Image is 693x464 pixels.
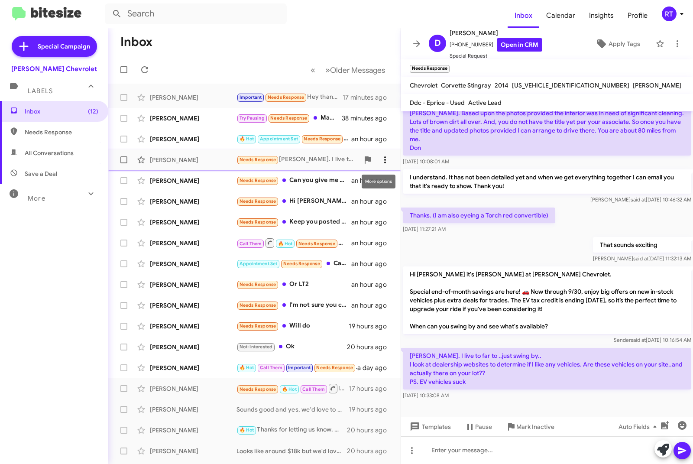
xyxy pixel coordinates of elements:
[403,208,555,223] p: Thanks. (I am also eyeing a Torch red convertible)
[468,99,502,107] span: Active Lead
[633,255,648,262] span: said at
[434,36,441,50] span: D
[403,105,691,156] p: [PERSON_NAME]. Based upon the photos provided the interior was in need of significant cleaning. L...
[240,427,254,433] span: 🔥 Hot
[150,93,236,102] div: [PERSON_NAME]
[25,149,74,157] span: All Conversations
[236,155,359,165] div: [PERSON_NAME]. I live to far to ..just swing by.. I look at dealership websites to determine if I...
[236,259,351,269] div: Car payments are outrageously high and I'm not interested in high car payments because I have bad...
[240,302,276,308] span: Needs Response
[401,419,458,435] button: Templates
[150,239,236,247] div: [PERSON_NAME]
[38,42,90,51] span: Special Campaign
[150,384,236,393] div: [PERSON_NAME]
[403,392,449,399] span: [DATE] 10:33:08 AM
[150,280,236,289] div: [PERSON_NAME]
[351,239,394,247] div: an hour ago
[240,136,254,142] span: 🔥 Hot
[240,198,276,204] span: Needs Response
[150,176,236,185] div: [PERSON_NAME]
[260,136,298,142] span: Appointment Set
[11,65,97,73] div: [PERSON_NAME] Chevrolet
[260,365,282,370] span: Call Them
[351,197,394,206] div: an hour ago
[236,92,343,102] div: Hey thanks for reaching out again. But I can't make those numbers work
[240,94,262,100] span: Important
[298,241,335,247] span: Needs Response
[320,61,390,79] button: Next
[403,169,691,194] p: I understand. It has not been detailed yet and when we get everything together I can email you th...
[499,419,561,435] button: Mark Inactive
[88,107,98,116] span: (12)
[458,419,499,435] button: Pause
[593,237,691,253] p: That sounds exciting
[403,348,691,389] p: [PERSON_NAME]. I live to far to ..just swing by.. I look at dealership websites to determine if I...
[150,322,236,331] div: [PERSON_NAME]
[150,405,236,414] div: [PERSON_NAME]
[150,426,236,435] div: [PERSON_NAME]
[351,301,394,310] div: an hour ago
[236,383,349,394] div: Inbound Call
[325,65,330,75] span: »
[150,363,236,372] div: [PERSON_NAME]
[441,81,491,89] span: Corvette Stingray
[357,363,394,372] div: a day ago
[236,425,347,435] div: Thanks for letting us know. Unfortunately, that's way above market and not a number we'd be inter...
[240,241,262,247] span: Call Them
[302,386,325,392] span: Call Them
[236,237,351,248] div: Can you call me
[236,363,357,373] div: Ok cool
[654,6,683,21] button: RT
[621,3,654,28] a: Profile
[609,36,640,52] span: Apply Tags
[240,115,265,121] span: Try Pausing
[362,175,395,188] div: More options
[268,94,304,100] span: Needs Response
[351,280,394,289] div: an hour ago
[150,343,236,351] div: [PERSON_NAME]
[278,241,293,247] span: 🔥 Hot
[306,61,390,79] nav: Page navigation example
[410,99,465,107] span: Ddc - Eprice - Used
[539,3,582,28] a: Calendar
[150,218,236,227] div: [PERSON_NAME]
[590,196,691,203] span: [PERSON_NAME] [DATE] 10:46:32 AM
[631,337,646,343] span: said at
[28,87,53,95] span: Labels
[304,136,340,142] span: Needs Response
[150,447,236,455] div: [PERSON_NAME]
[351,135,394,143] div: an hour ago
[330,65,385,75] span: Older Messages
[240,219,276,225] span: Needs Response
[342,114,394,123] div: 38 minutes ago
[12,36,97,57] a: Special Campaign
[351,176,394,185] div: an hour ago
[236,405,349,414] div: Sounds good and yes, we'd love to pass the $7500 rebate to you. Everything ends next week. Can we...
[582,3,621,28] a: Insights
[403,266,691,334] p: Hi [PERSON_NAME] it's [PERSON_NAME] at [PERSON_NAME] Chevrolet. Special end-of-month savings are ...
[25,169,57,178] span: Save a Deal
[347,426,394,435] div: 20 hours ago
[150,260,236,268] div: [PERSON_NAME]
[450,28,542,38] span: [PERSON_NAME]
[593,255,691,262] span: [PERSON_NAME] [DATE] 11:32:13 AM
[343,93,394,102] div: 17 minutes ago
[403,158,449,165] span: [DATE] 10:08:01 AM
[236,175,351,185] div: Can you give me a price on a blazer?
[270,115,307,121] span: Needs Response
[349,384,394,393] div: 17 hours ago
[516,419,554,435] span: Mark Inactive
[150,197,236,206] div: [PERSON_NAME]
[347,447,394,455] div: 20 hours ago
[349,322,394,331] div: 19 hours ago
[236,196,351,206] div: Hi [PERSON_NAME], I'm sure that I am just on a generic contact list, but I am still in the same p...
[236,217,351,227] div: Keep you posted when we are ready
[512,81,629,89] span: [US_VEHICLE_IDENTIFICATION_NUMBER]
[236,342,347,352] div: Ok
[614,337,691,343] span: Sender [DATE] 10:16:54 AM
[240,386,276,392] span: Needs Response
[633,81,681,89] span: [PERSON_NAME]
[347,343,394,351] div: 20 hours ago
